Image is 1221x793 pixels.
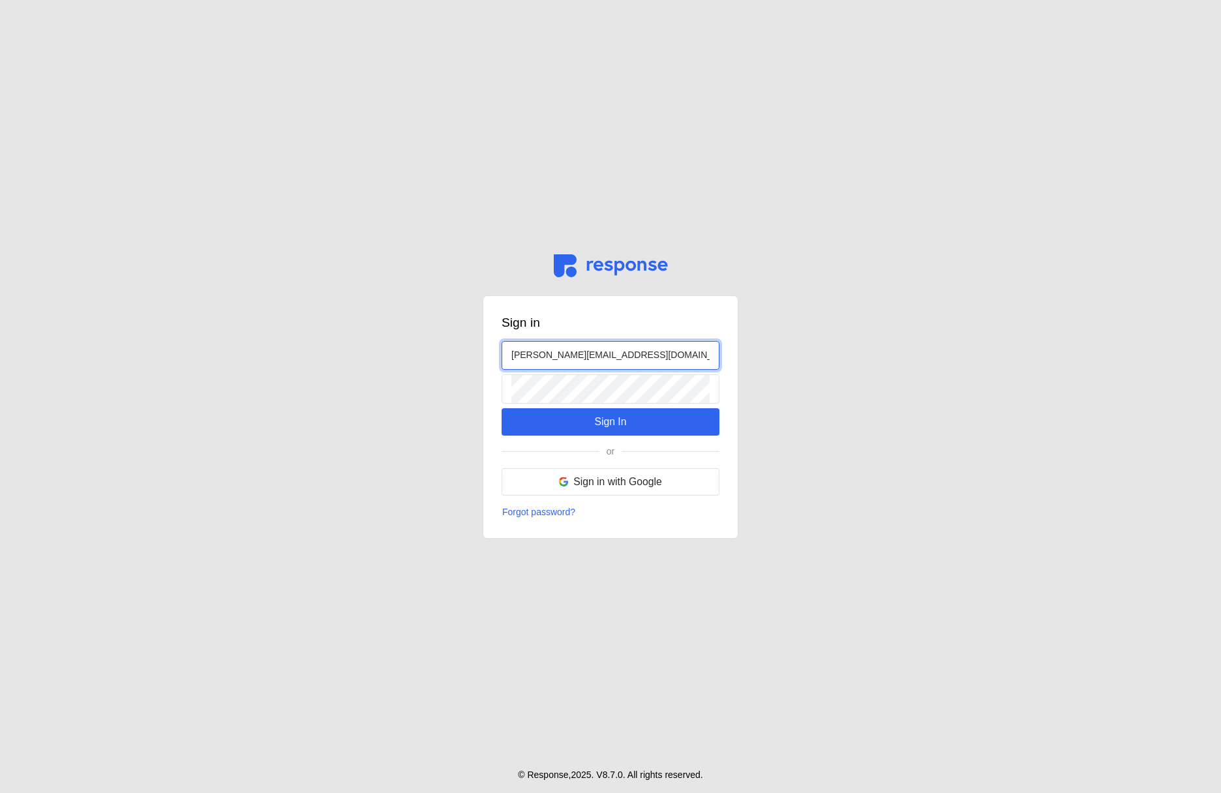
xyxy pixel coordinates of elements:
[502,408,719,436] button: Sign In
[511,342,710,370] input: Email
[554,254,668,277] img: svg%3e
[594,413,626,430] p: Sign In
[607,445,614,459] p: or
[559,477,568,486] img: svg%3e
[573,473,662,490] p: Sign in with Google
[502,468,719,496] button: Sign in with Google
[502,505,576,520] button: Forgot password?
[518,768,703,783] p: © Response, 2025 . V 8.7.0 . All rights reserved.
[502,314,719,332] h3: Sign in
[502,505,575,520] p: Forgot password?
